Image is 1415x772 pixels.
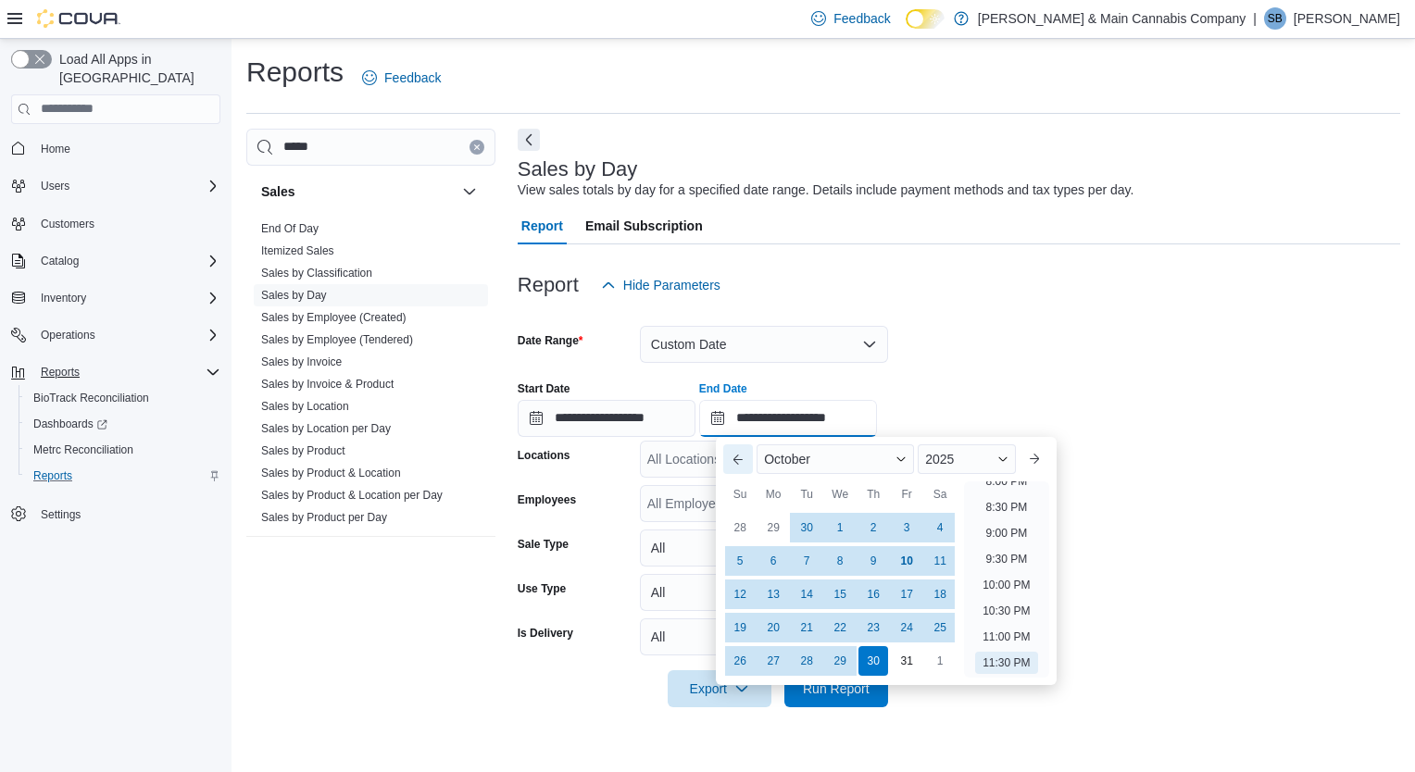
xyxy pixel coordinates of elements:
a: Settings [33,504,88,526]
button: Run Report [784,670,888,707]
span: SB [1268,7,1283,30]
button: All [640,574,888,611]
button: BioTrack Reconciliation [19,385,228,411]
span: October [764,452,810,467]
span: Sales by Employee (Tendered) [261,332,413,347]
div: day-9 [858,546,888,576]
a: Sales by Day [261,289,327,302]
button: Reports [19,463,228,489]
a: Sales by Classification [261,267,372,280]
label: Sale Type [518,537,569,552]
div: day-20 [758,613,788,642]
span: Report [521,207,563,244]
span: Reports [26,465,220,487]
a: Sales by Product [261,444,345,457]
span: Catalog [33,250,220,272]
div: Tu [792,479,821,509]
span: Home [41,142,70,156]
div: day-2 [858,513,888,542]
span: Inventory [33,287,220,309]
span: BioTrack Reconciliation [33,391,149,405]
label: Locations [518,448,570,463]
div: October, 2025 [723,511,957,678]
span: Settings [33,502,220,525]
button: Customers [4,210,228,237]
div: day-27 [758,646,788,676]
button: Custom Date [640,326,888,363]
div: day-31 [892,646,921,676]
button: Hide Parameters [594,267,728,304]
span: Sales by Employee (Created) [261,310,407,325]
a: Metrc Reconciliation [26,439,141,461]
label: Employees [518,492,576,507]
span: 2025 [925,452,954,467]
span: Metrc Reconciliation [26,439,220,461]
li: 8:00 PM [979,470,1035,492]
span: Users [41,179,69,193]
a: Sales by Employee (Tendered) [261,333,413,346]
button: Reports [4,359,228,385]
div: day-29 [825,646,855,676]
div: day-6 [758,546,788,576]
button: Export [668,670,771,707]
div: day-16 [858,579,888,609]
span: Sales by Product per Day [261,510,387,525]
button: Inventory [33,287,94,309]
button: Home [4,135,228,162]
label: Is Delivery [518,626,573,641]
button: Users [4,173,228,199]
div: day-13 [758,579,788,609]
a: Feedback [355,59,448,96]
button: Operations [4,322,228,348]
a: Sales by Location per Day [261,422,391,435]
div: day-19 [725,613,755,642]
div: day-3 [892,513,921,542]
li: 9:00 PM [979,522,1035,544]
span: BioTrack Reconciliation [26,387,220,409]
span: End Of Day [261,221,319,236]
div: day-8 [825,546,855,576]
span: Inventory [41,291,86,305]
label: Start Date [518,381,570,396]
li: 11:00 PM [975,626,1037,648]
a: Sales by Invoice & Product [261,378,394,391]
div: day-26 [725,646,755,676]
div: day-1 [825,513,855,542]
label: Use Type [518,581,566,596]
a: BioTrack Reconciliation [26,387,157,409]
div: Button. Open the year selector. 2025 is currently selected. [918,444,1015,474]
span: Operations [33,324,220,346]
li: 10:00 PM [975,574,1037,596]
a: Dashboards [19,411,228,437]
p: [PERSON_NAME] [1294,7,1400,30]
h3: Sales [261,182,295,201]
span: Settings [41,507,81,522]
div: day-21 [792,613,821,642]
div: day-30 [792,513,821,542]
span: Users [33,175,220,197]
a: End Of Day [261,222,319,235]
span: Home [33,137,220,160]
div: day-24 [892,613,921,642]
li: 8:30 PM [979,496,1035,518]
span: Catalog [41,254,79,268]
span: Feedback [384,68,441,87]
button: Clear input [470,140,484,155]
li: 9:30 PM [979,548,1035,570]
a: Sales by Product & Location per Day [261,489,443,502]
a: Sales by Invoice [261,355,342,368]
div: Fr [892,479,921,509]
button: Sales [261,182,455,201]
img: Cova [37,9,120,28]
label: Date Range [518,333,583,348]
div: day-28 [792,646,821,676]
button: Metrc Reconciliation [19,437,228,463]
div: Steve Bruno [1264,7,1286,30]
span: Sales by Product & Location [261,466,401,480]
span: Reports [33,468,72,483]
div: Sa [925,479,955,509]
button: Reports [33,361,87,383]
a: Sales by Product per Day [261,511,387,524]
button: Next month [1020,444,1049,474]
div: day-18 [925,579,955,609]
